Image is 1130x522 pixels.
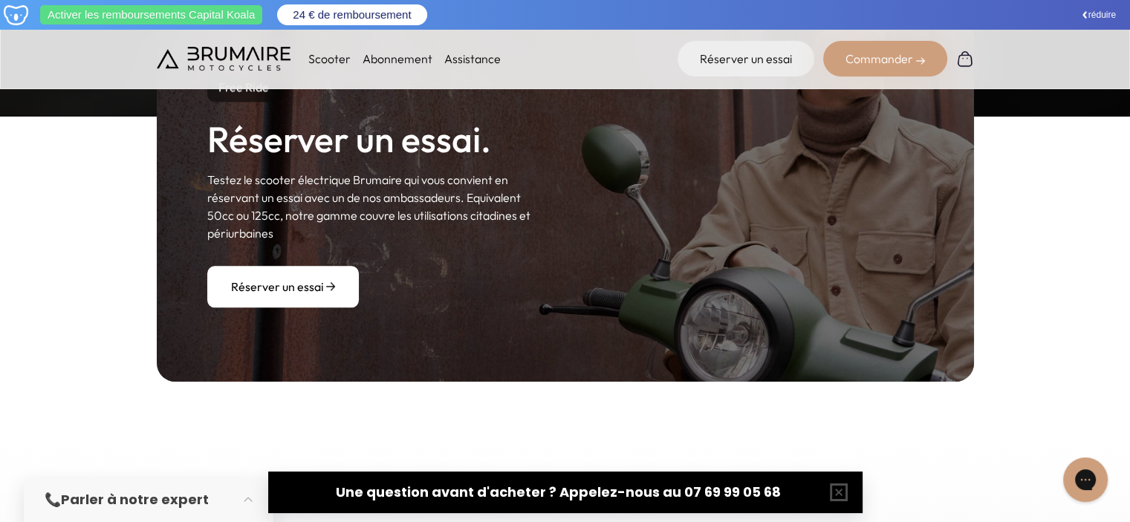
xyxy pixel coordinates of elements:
p: Testez le scooter électrique Brumaire qui vous convient en réservant un essai avec un de nos amba... [207,171,540,242]
div: 24 € de remboursement [278,5,426,25]
div: Commander [823,41,947,76]
a: réduire [1081,8,1116,22]
img: arrow_down_white.png [1082,11,1087,19]
a: Assistance [444,51,501,66]
p: Scooter [308,50,351,68]
h2: Réserver un essai. [207,120,491,159]
div: Activer les remboursements Capital Koala [40,5,262,25]
img: arrow-right.png [326,282,335,290]
img: Brumaire Motocycles [157,47,290,71]
img: Panier [956,50,974,68]
a: Réserver un essai [207,266,359,307]
img: right-arrow-2.png [916,56,925,65]
iframe: Gorgias live chat messenger [1056,452,1115,507]
a: Abonnement [363,51,432,66]
a: Réserver un essai [678,41,814,76]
